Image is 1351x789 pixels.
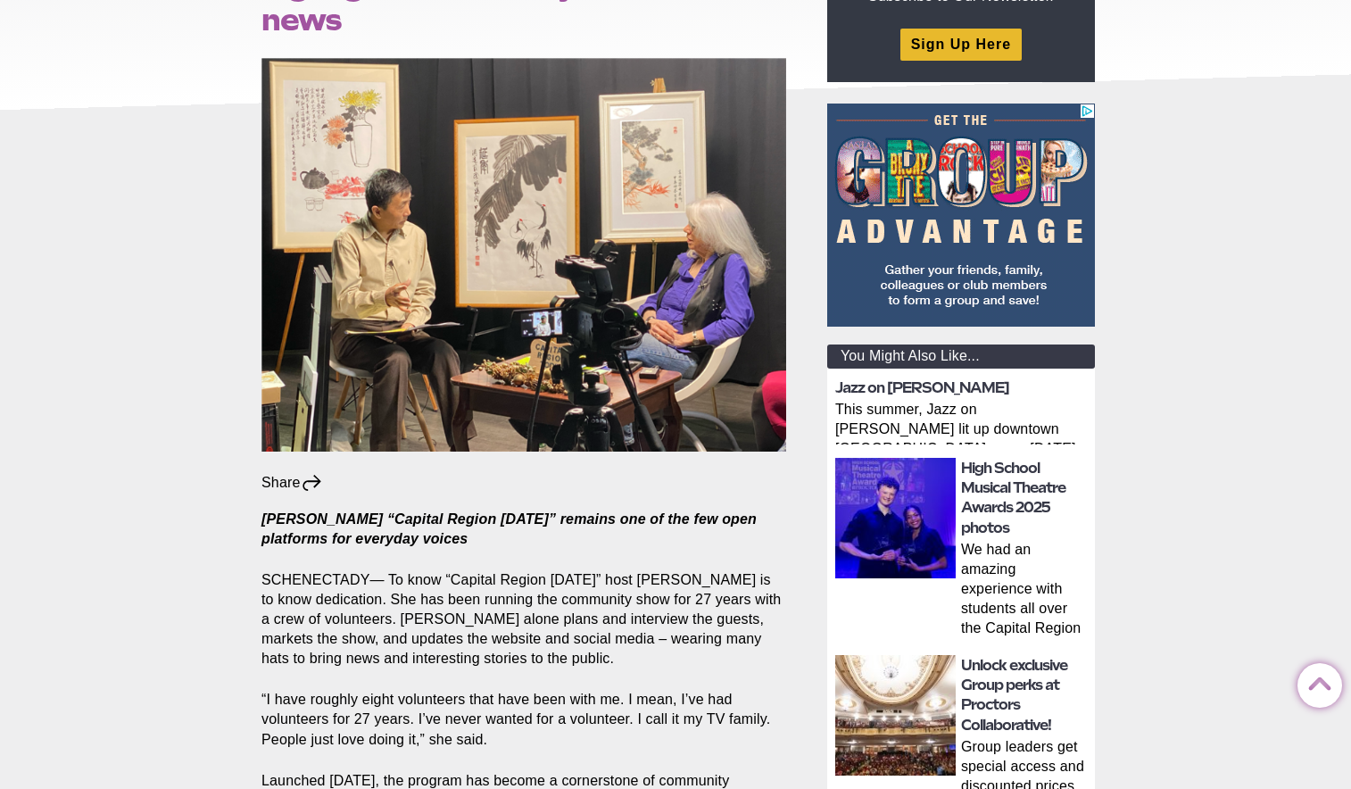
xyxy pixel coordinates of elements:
[827,345,1095,369] div: You Might Also Like...
[835,458,956,578] img: thumbnail: High School Musical Theatre Awards 2025 photos
[261,690,786,749] p: “I have roughly eight volunteers that have been with me. I mean, I’ve had volunteers for 27 years...
[261,511,757,546] em: [PERSON_NAME] “Capital Region [DATE]” remains one of the few open platforms for everyday voices
[835,379,1009,396] a: Jazz on [PERSON_NAME]
[961,540,1090,642] p: We had an amazing experience with students all over the Capital Region at the 2025 High School Mu...
[961,657,1067,734] a: Unlock exclusive Group perks at Proctors Collaborative!
[835,655,956,776] img: thumbnail: Unlock exclusive Group perks at Proctors Collaborative!
[827,104,1095,327] iframe: Advertisement
[261,473,323,493] div: Share
[961,460,1065,536] a: High School Musical Theatre Awards 2025 photos
[835,400,1090,444] p: This summer, Jazz on [PERSON_NAME] lit up downtown [GEOGRAPHIC_DATA] every [DATE] with live, lunc...
[1297,664,1333,700] a: Back to Top
[900,29,1022,60] a: Sign Up Here
[261,570,786,669] p: SCHENECTADY— To know “Capital Region [DATE]” host [PERSON_NAME] is to know dedication. She has be...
